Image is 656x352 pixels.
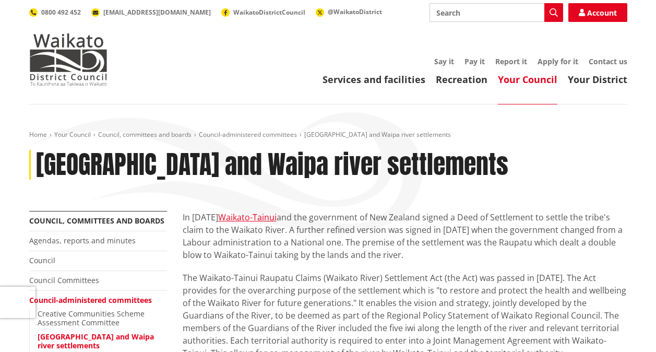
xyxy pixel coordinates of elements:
a: [GEOGRAPHIC_DATA] and Waipa river settlements [38,332,154,350]
nav: breadcrumb [29,131,627,139]
a: [EMAIL_ADDRESS][DOMAIN_NAME] [91,8,211,17]
a: Your Council [54,130,91,139]
a: Council [29,255,55,265]
a: Council Committees [29,275,99,285]
a: Creative Communities Scheme Assessment Committee [38,309,145,327]
a: Apply for it [538,56,578,66]
a: Recreation [436,73,487,86]
a: Council-administered committees [199,130,297,139]
a: Contact us [589,56,627,66]
span: @WaikatoDistrict [328,7,382,16]
span: [EMAIL_ADDRESS][DOMAIN_NAME] [103,8,211,17]
a: Pay it [464,56,485,66]
input: Search input [430,3,563,22]
a: Agendas, reports and minutes [29,236,136,245]
a: Report it [495,56,527,66]
a: @WaikatoDistrict [316,7,382,16]
a: Say it [434,56,454,66]
span: [GEOGRAPHIC_DATA] and Waipa river settlements [304,130,451,139]
a: Services and facilities [323,73,425,86]
a: Your District [568,73,627,86]
iframe: Messenger Launcher [608,308,646,346]
img: Waikato District Council - Te Kaunihera aa Takiwaa o Waikato [29,33,108,86]
a: Your Council [498,73,557,86]
a: Home [29,130,47,139]
span: 0800 492 452 [41,8,81,17]
a: Account [568,3,627,22]
a: 0800 492 452 [29,8,81,17]
a: Council, committees and boards [98,130,192,139]
a: Council, committees and boards [29,216,164,226]
a: Council-administered committees [29,295,152,305]
h1: [GEOGRAPHIC_DATA] and Waipa river settlements [36,150,508,180]
a: Waikato-Tainui [218,212,277,223]
a: WaikatoDistrictCouncil [221,8,305,17]
span: WaikatoDistrictCouncil [233,8,305,17]
p: In [DATE] and the government of New Zealand signed a Deed of Settlement to settle the tribe's cla... [183,211,627,261]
